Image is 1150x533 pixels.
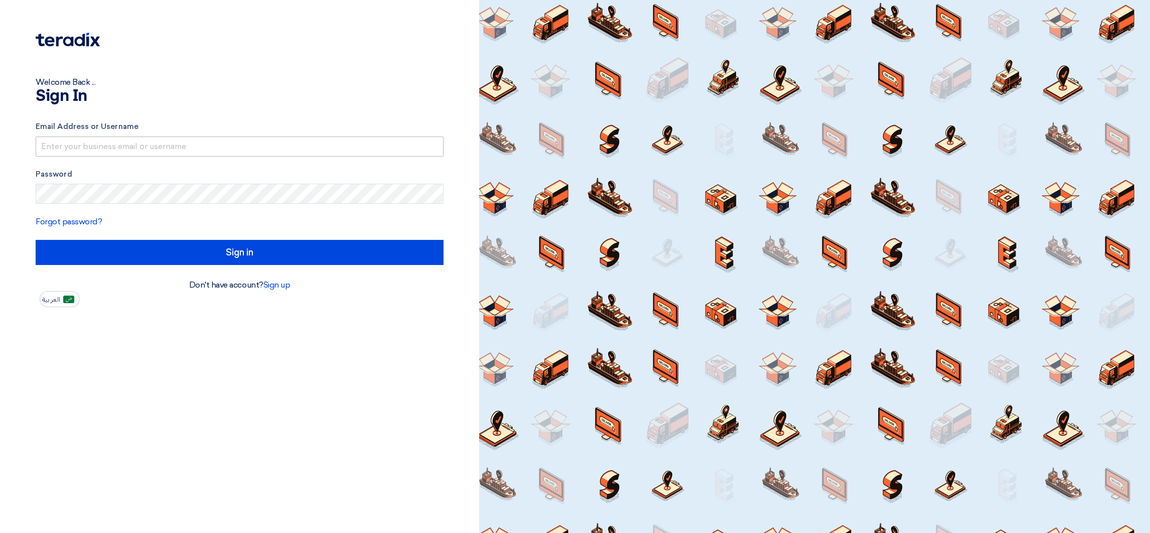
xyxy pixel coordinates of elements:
[263,280,291,290] a: Sign up
[40,291,80,307] button: العربية
[36,217,102,226] a: Forgot password?
[36,137,444,157] input: Enter your business email or username
[42,296,60,303] span: العربية
[36,88,444,104] h1: Sign In
[36,33,100,47] img: Teradix logo
[36,76,444,88] div: Welcome Back ...
[36,121,444,132] label: Email Address or Username
[36,169,444,180] label: Password
[36,240,444,265] input: Sign in
[36,279,444,291] div: Don't have account?
[63,296,74,303] img: ar-AR.png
